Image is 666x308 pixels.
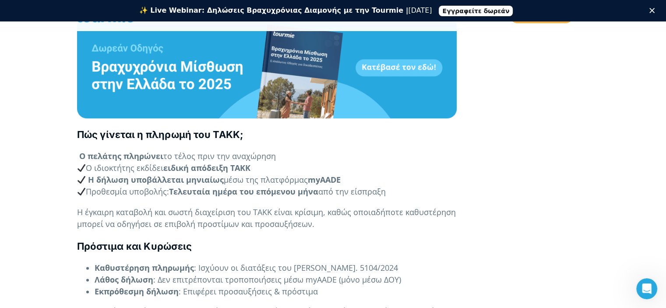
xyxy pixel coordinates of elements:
[163,151,276,161] span: το τέλος πριν την αναχώρηση
[77,163,164,173] span: Ο ιδιοκτήτης εκδίδει
[636,278,657,299] iframe: Intercom live chat
[318,186,386,197] span: από την είσπραξη
[179,286,318,297] span: : Επιφέρει προσαυξήσεις & πρόστιμα
[139,6,409,14] b: ✨ Live Webinar: Δηλώσεις Βραχυχρόνιας Διαμονής με την Tourmie |
[95,286,179,297] b: Εκπρόθεσμη δήλωση
[77,186,169,197] span: Προθεσμία υποβολής:
[308,174,341,185] b: myAADE
[77,241,192,252] b: Πρόστιμα και Κυρώσεις
[649,8,658,13] div: Κλείσιμο
[139,6,432,15] div: [DATE]
[439,6,513,16] a: Εγγραφείτε δωρεάν
[79,151,163,161] b: Ο πελάτης πληρώνει
[95,274,153,285] b: Λάθος δήλωση
[194,262,398,273] span: : Ισχύουν οι διατάξεις του [PERSON_NAME]. 5104/2024
[169,186,318,197] b: Τελευταία ημέρα του επόμενου μήνα
[77,207,456,229] span: Η έγκαιρη καταβολή και σωστή διαχείριση του ΤΑΚΚ είναι κρίσιμη, καθώς οποιαδήποτε καθυστέρηση μπο...
[153,274,401,285] span: : Δεν επιτρέπονται τροποποιήσεις μέσω myAADE (μόνο μέσω ΔΟΥ)
[224,174,308,185] span: μέσω της πλατφόρμας
[77,129,244,140] b: Πώς γίνεται η πληρωμή του ΤΑΚΚ;
[95,262,194,273] b: Καθυστέρηση πληρωμής
[88,174,224,185] b: Η δήλωση υποβάλλεται μηνιαίως
[163,163,250,173] b: ειδική απόδειξη ΤΑΚΚ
